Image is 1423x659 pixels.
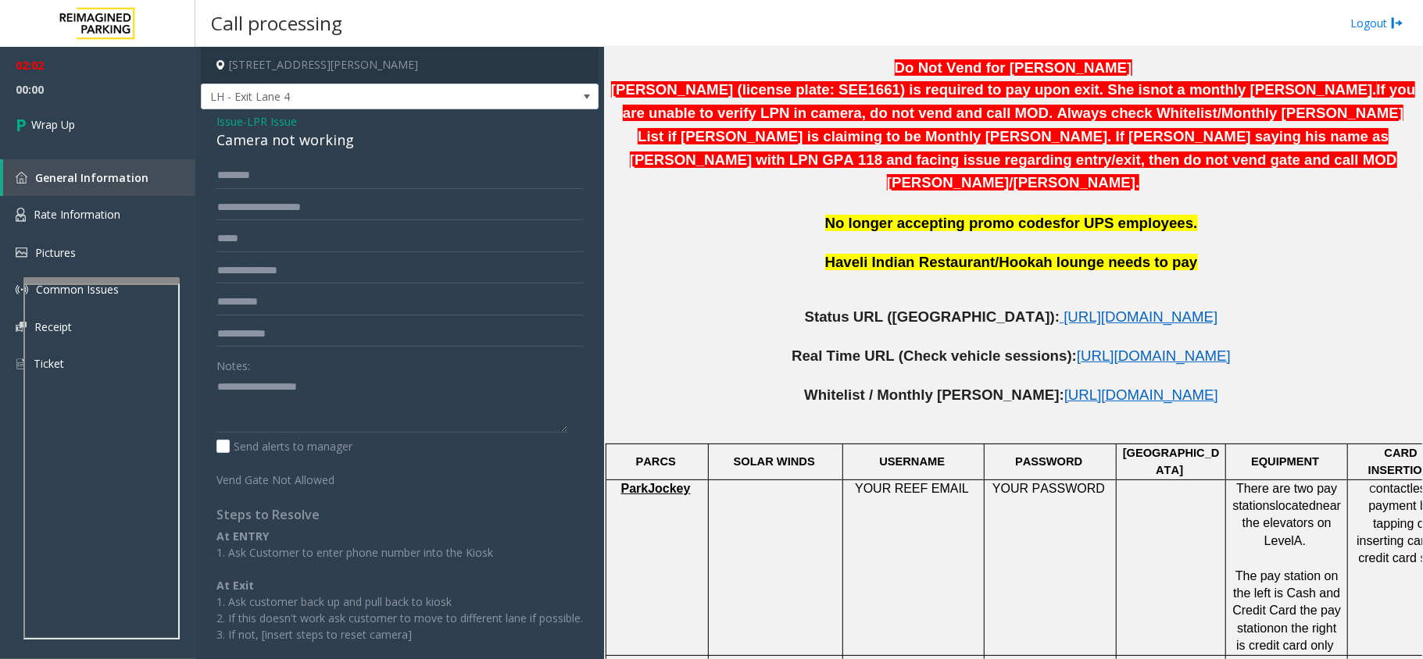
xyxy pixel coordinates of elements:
[623,81,1415,191] span: If you are unable to verify LPN in camera, do not vend and call MOD. Always check Whitelist/Month...
[203,4,350,42] h3: Call processing
[216,508,583,522] h4: Steps to Resolve
[35,245,76,260] span: Pictures
[1064,312,1217,324] a: [URL][DOMAIN_NAME]
[804,386,1064,403] span: Whitelist / Monthly [PERSON_NAME]:
[16,248,27,258] img: 'icon'
[216,529,269,543] b: At ENTRY
[1391,15,1403,31] img: logout
[216,626,583,643] p: 3. If not, [insert steps to reset camera]
[1232,569,1341,635] span: The pay station on the left is Cash and Credit Card the pay station
[216,610,583,626] p: 2. If this doesn't work ask customer to move to different lane if possible.
[621,483,691,495] a: ParkJockey
[247,113,297,130] span: LPR Issue
[611,81,1377,98] span: not a monthly [PERSON_NAME].
[202,84,519,109] span: LH - Exit Lane 4
[216,544,583,561] p: 1. Ask Customer to enter phone number into the Kiosk
[805,308,1060,325] span: Status URL ([GEOGRAPHIC_DATA]):
[792,347,1077,364] span: Real Time URL (Check vehicle sessions):
[1350,15,1403,31] a: Logout
[1251,455,1319,468] span: EQUIPMENT
[825,254,1198,270] span: Haveli Indian Restaurant/Hookah lounge needs to pay
[216,352,250,374] label: Notes:
[895,59,1132,76] span: Do Not Vend for [PERSON_NAME]
[16,322,27,332] img: 'icon'
[216,578,254,593] b: At Exit
[216,130,583,151] div: Camera not working
[16,208,26,222] img: 'icon'
[855,482,969,495] span: YOUR REEF EMAIL
[992,482,1105,495] span: YOUR PASSWORD
[35,170,148,185] span: General Information
[1077,347,1231,364] span: [URL][DOMAIN_NAME]
[31,116,75,133] span: Wrap Up
[611,81,1150,98] span: [PERSON_NAME] (license plate: SEE1661) is required to pay upon exit. She is
[243,114,297,129] span: -
[1077,351,1231,363] a: [URL][DOMAIN_NAME]
[621,482,691,495] span: ParkJockey
[201,47,599,84] h4: [STREET_ADDRESS][PERSON_NAME]
[16,172,27,183] img: 'icon'
[1242,499,1341,547] span: near the elevators on Level
[213,466,369,488] label: Vend Gate Not Allowed
[1064,390,1218,402] a: [URL][DOMAIN_NAME]
[16,357,26,371] img: 'icon'
[734,455,815,468] span: SOLAR WINDS
[34,207,120,222] span: Rate Information
[1236,622,1336,652] span: on the right is credit card only
[1123,447,1220,476] span: [GEOGRAPHIC_DATA]
[216,593,583,610] p: 1. Ask customer back up and pull back to kiosk
[1369,484,1376,495] span: C
[879,455,945,468] span: USERNAME
[1064,386,1218,403] span: [URL][DOMAIN_NAME]
[825,215,1061,231] span: No longer accepting promo codes
[216,438,352,454] label: Send alerts to manager
[1064,308,1217,325] span: [URL][DOMAIN_NAME]
[16,283,28,296] img: 'icon'
[3,159,195,196] a: General Information
[216,113,243,130] span: Issue
[636,455,676,468] span: PARCS
[1060,215,1197,231] span: for UPS employees.
[1294,534,1306,547] span: A.
[1015,455,1082,468] span: PASSWORD
[1276,499,1317,512] span: located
